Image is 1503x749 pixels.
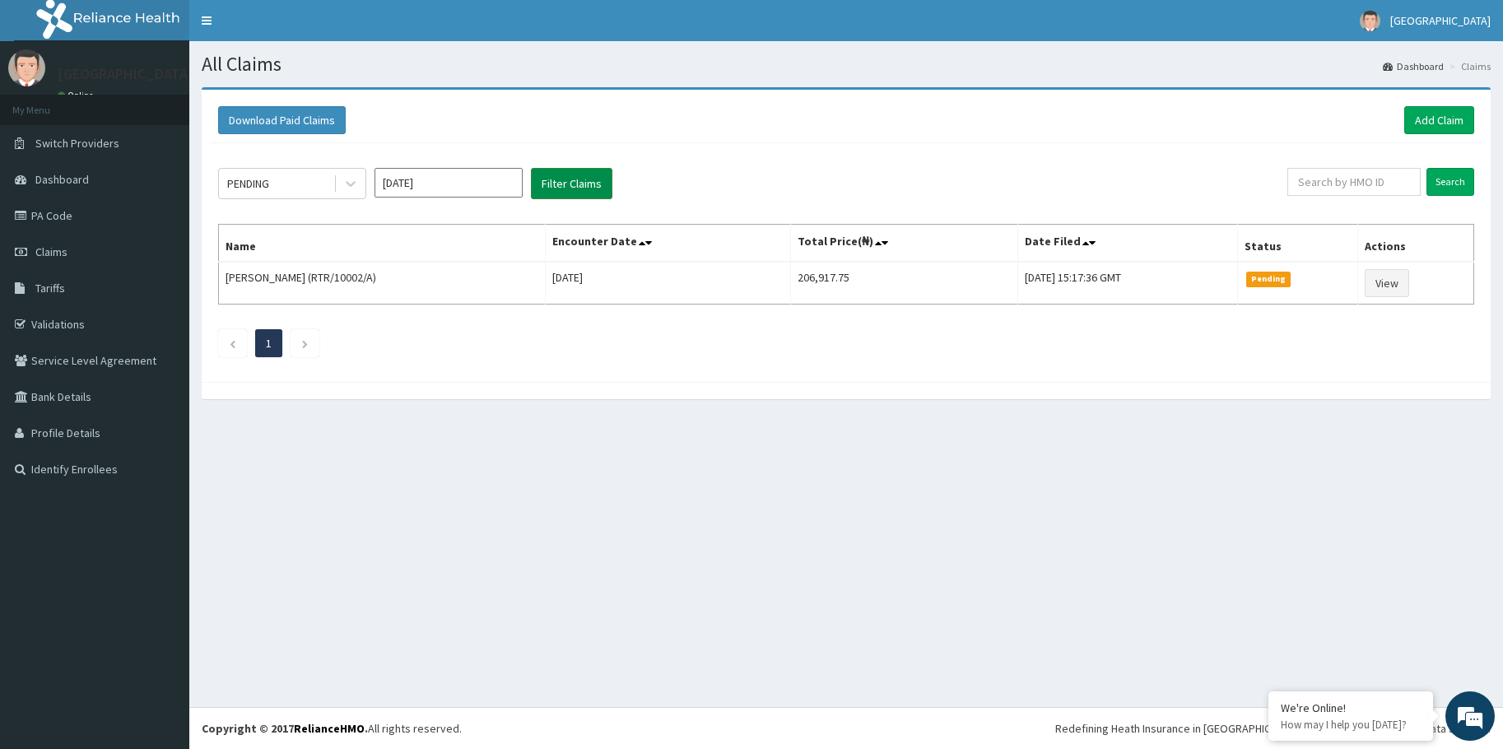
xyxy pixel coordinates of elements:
input: Select Month and Year [375,168,523,198]
span: [GEOGRAPHIC_DATA] [1390,13,1491,28]
div: Redefining Heath Insurance in [GEOGRAPHIC_DATA] using Telemedicine and Data Science! [1055,720,1491,737]
a: Next page [301,336,309,351]
td: [PERSON_NAME] (RTR/10002/A) [219,262,546,305]
th: Total Price(₦) [791,225,1018,263]
footer: All rights reserved. [189,707,1503,749]
a: RelianceHMO [294,721,365,736]
th: Status [1237,225,1357,263]
th: Name [219,225,546,263]
a: Previous page [229,336,236,351]
span: Switch Providers [35,136,119,151]
span: Claims [35,244,67,259]
td: [DATE] [546,262,791,305]
span: Tariffs [35,281,65,295]
p: [GEOGRAPHIC_DATA] [58,67,193,81]
a: Page 1 is your current page [266,336,272,351]
span: Dashboard [35,172,89,187]
strong: Copyright © 2017 . [202,721,368,736]
a: Add Claim [1404,106,1474,134]
span: Pending [1246,272,1291,286]
div: We're Online! [1281,700,1421,715]
a: Dashboard [1383,59,1444,73]
img: User Image [8,49,45,86]
h1: All Claims [202,53,1491,75]
div: PENDING [227,175,269,192]
input: Search [1426,168,1474,196]
img: User Image [1360,11,1380,31]
a: Online [58,90,97,101]
p: How may I help you today? [1281,718,1421,732]
td: [DATE] 15:17:36 GMT [1018,262,1237,305]
th: Actions [1357,225,1473,263]
th: Encounter Date [546,225,791,263]
a: View [1365,269,1409,297]
th: Date Filed [1018,225,1237,263]
button: Download Paid Claims [218,106,346,134]
button: Filter Claims [531,168,612,199]
li: Claims [1445,59,1491,73]
input: Search by HMO ID [1287,168,1421,196]
td: 206,917.75 [791,262,1018,305]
